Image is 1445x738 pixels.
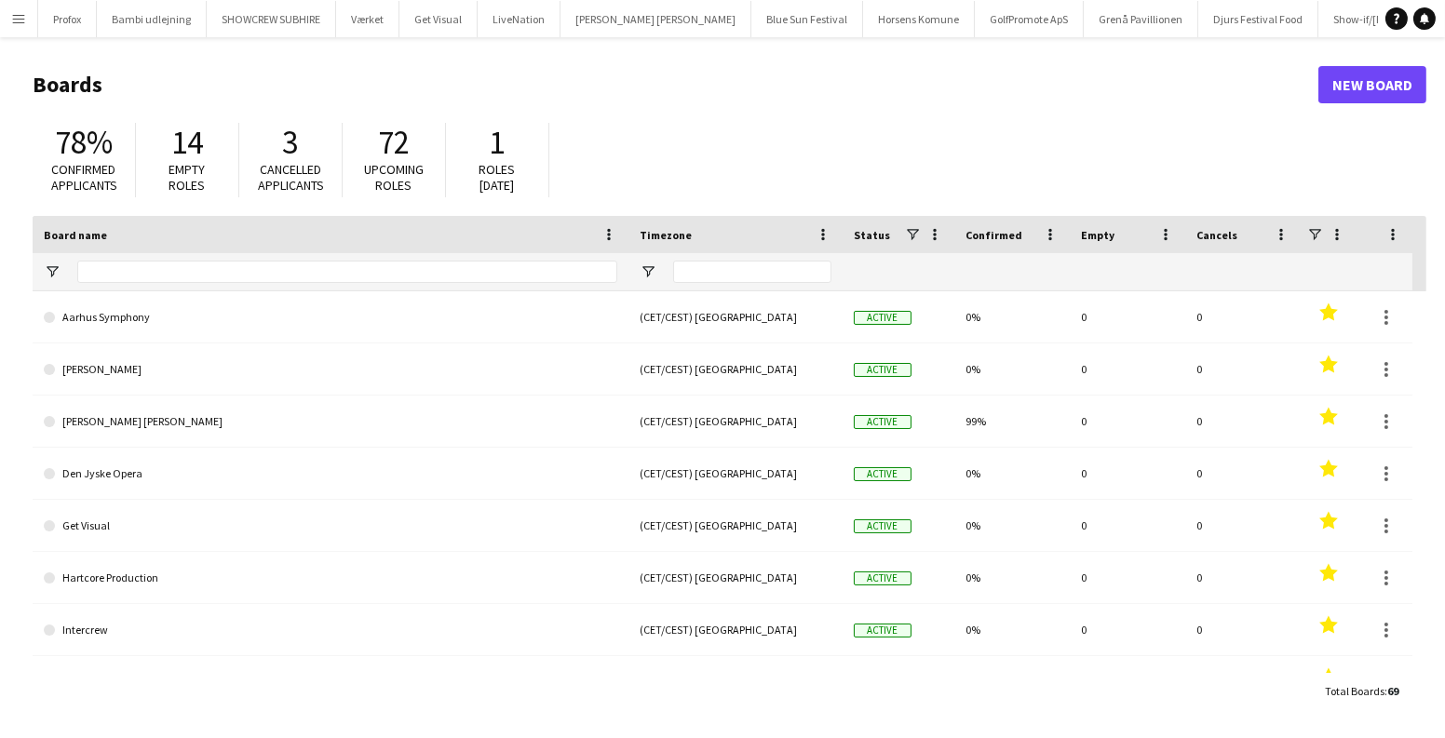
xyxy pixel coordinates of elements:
[954,291,1070,342] div: 0%
[560,1,751,37] button: [PERSON_NAME] [PERSON_NAME]
[954,552,1070,603] div: 0%
[628,500,843,551] div: (CET/CEST) [GEOGRAPHIC_DATA]
[478,1,560,37] button: LiveNation
[1196,228,1237,242] span: Cancels
[954,448,1070,499] div: 0%
[44,604,617,656] a: Intercrew
[1070,448,1185,499] div: 0
[1185,396,1301,447] div: 0
[863,1,975,37] button: Horsens Komune
[490,122,506,163] span: 1
[44,291,617,343] a: Aarhus Symphony
[673,261,831,283] input: Timezone Filter Input
[854,519,912,533] span: Active
[1325,684,1384,698] span: Total Boards
[1185,448,1301,499] div: 0
[44,263,61,280] button: Open Filter Menu
[207,1,336,37] button: SHOWCREW SUBHIRE
[44,500,617,552] a: Get Visual
[1070,552,1185,603] div: 0
[283,122,299,163] span: 3
[51,161,117,194] span: Confirmed applicants
[628,552,843,603] div: (CET/CEST) [GEOGRAPHIC_DATA]
[1387,684,1398,698] span: 69
[1081,228,1114,242] span: Empty
[1070,396,1185,447] div: 0
[33,71,1318,99] h1: Boards
[1185,500,1301,551] div: 0
[854,624,912,637] span: Active
[954,343,1070,395] div: 0%
[44,448,617,500] a: Den Jyske Opera
[975,1,1084,37] button: GolfPromote ApS
[378,122,410,163] span: 72
[44,228,107,242] span: Board name
[854,467,912,481] span: Active
[954,396,1070,447] div: 99%
[954,656,1070,707] div: 0%
[1070,656,1185,707] div: 0
[1070,500,1185,551] div: 0
[1070,343,1185,395] div: 0
[1185,604,1301,655] div: 0
[38,1,97,37] button: Profox
[44,343,617,396] a: [PERSON_NAME]
[628,343,843,395] div: (CET/CEST) [GEOGRAPHIC_DATA]
[628,604,843,655] div: (CET/CEST) [GEOGRAPHIC_DATA]
[1185,291,1301,342] div: 0
[640,228,692,242] span: Timezone
[171,122,203,163] span: 14
[44,396,617,448] a: [PERSON_NAME] [PERSON_NAME]
[1084,1,1198,37] button: Grenå Pavillionen
[854,415,912,429] span: Active
[169,161,206,194] span: Empty roles
[364,161,424,194] span: Upcoming roles
[1070,291,1185,342] div: 0
[97,1,207,37] button: Bambi udlejning
[854,228,890,242] span: Status
[954,604,1070,655] div: 0%
[1185,552,1301,603] div: 0
[1198,1,1318,37] button: Djurs Festival Food
[258,161,324,194] span: Cancelled applicants
[854,571,912,585] span: Active
[44,656,617,708] a: Live Event
[1325,673,1398,709] div: :
[77,261,617,283] input: Board name Filter Input
[479,161,516,194] span: Roles [DATE]
[854,363,912,377] span: Active
[954,500,1070,551] div: 0%
[1070,604,1185,655] div: 0
[628,448,843,499] div: (CET/CEST) [GEOGRAPHIC_DATA]
[44,552,617,604] a: Hartcore Production
[55,122,113,163] span: 78%
[854,311,912,325] span: Active
[640,263,656,280] button: Open Filter Menu
[628,291,843,342] div: (CET/CEST) [GEOGRAPHIC_DATA]
[1185,343,1301,395] div: 0
[1185,656,1301,707] div: 0
[966,228,1022,242] span: Confirmed
[751,1,863,37] button: Blue Sun Festival
[1318,66,1426,103] a: New Board
[628,656,843,707] div: (CET/CEST) [GEOGRAPHIC_DATA]
[399,1,478,37] button: Get Visual
[336,1,399,37] button: Værket
[628,396,843,447] div: (CET/CEST) [GEOGRAPHIC_DATA]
